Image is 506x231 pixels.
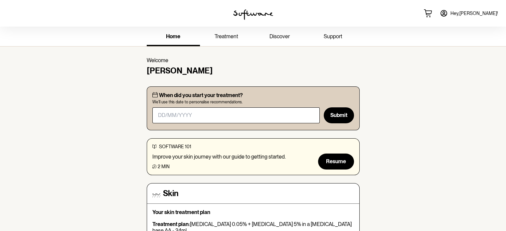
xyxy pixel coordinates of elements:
[152,107,320,123] input: DD/MM/YYYY
[324,33,342,40] span: support
[253,28,306,46] a: discover
[147,66,360,76] h4: [PERSON_NAME]
[324,107,354,123] button: Submit
[159,144,191,149] span: software 101
[147,57,360,63] p: Welcome
[436,5,502,21] a: Hey,[PERSON_NAME]!
[152,100,354,104] span: We'll use this date to personalise recommendations.
[158,164,170,169] span: 2 min
[159,92,243,98] p: When did you start your treatment?
[318,154,354,170] button: Resume
[152,209,354,215] p: Your skin treatment plan
[152,221,190,227] strong: Treatment plan:
[306,28,360,46] a: support
[326,158,346,165] span: Resume
[200,28,253,46] a: treatment
[450,11,498,16] span: Hey, [PERSON_NAME] !
[147,28,200,46] a: home
[166,33,180,40] span: home
[330,112,347,118] span: Submit
[215,33,238,40] span: treatment
[152,154,286,160] p: Improve your skin journey with our guide to getting started.
[269,33,290,40] span: discover
[233,9,273,20] img: software logo
[163,189,178,198] h4: Skin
